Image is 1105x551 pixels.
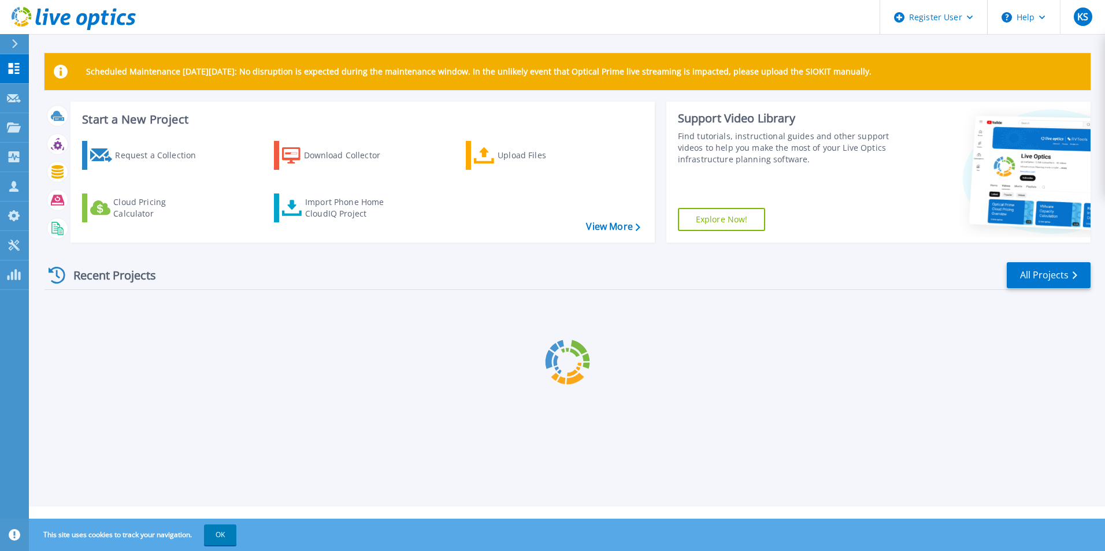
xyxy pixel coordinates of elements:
[586,221,640,232] a: View More
[82,141,211,170] a: Request a Collection
[113,196,206,219] div: Cloud Pricing Calculator
[678,208,766,231] a: Explore Now!
[45,261,172,289] div: Recent Projects
[678,131,894,165] div: Find tutorials, instructional guides and other support videos to help you make the most of your L...
[274,141,403,170] a: Download Collector
[305,196,395,219] div: Import Phone Home CloudIQ Project
[1007,262,1091,288] a: All Projects
[82,193,211,222] a: Cloud Pricing Calculator
[115,144,207,167] div: Request a Collection
[82,113,640,126] h3: Start a New Project
[86,67,872,76] p: Scheduled Maintenance [DATE][DATE]: No disruption is expected during the maintenance window. In t...
[32,524,236,545] span: This site uses cookies to track your navigation.
[466,141,595,170] a: Upload Files
[498,144,590,167] div: Upload Files
[1077,12,1088,21] span: KS
[304,144,396,167] div: Download Collector
[204,524,236,545] button: OK
[678,111,894,126] div: Support Video Library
